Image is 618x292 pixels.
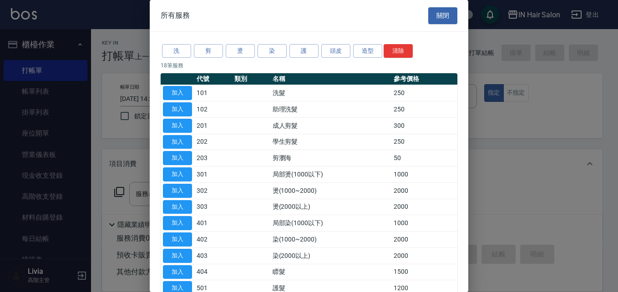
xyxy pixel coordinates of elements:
td: 剪瀏海 [270,150,392,166]
td: 瞟髮 [270,264,392,280]
button: 加入 [163,249,192,263]
td: 1000 [391,166,457,183]
td: 1500 [391,264,457,280]
button: 燙 [226,44,255,58]
button: 頭皮 [321,44,350,58]
button: 護 [289,44,319,58]
button: 洗 [162,44,191,58]
td: 250 [391,85,457,101]
td: 403 [194,247,232,264]
button: 關閉 [428,7,457,24]
button: 清除 [384,44,413,58]
td: 燙(1000~2000) [270,182,392,199]
button: 加入 [163,135,192,149]
td: 2000 [391,199,457,215]
td: 201 [194,117,232,134]
td: 303 [194,199,232,215]
td: 202 [194,134,232,150]
th: 代號 [194,73,232,85]
td: 助理洗髮 [270,101,392,118]
button: 加入 [163,216,192,230]
td: 學生剪髮 [270,134,392,150]
td: 300 [391,117,457,134]
button: 加入 [163,102,192,116]
td: 燙(2000以上) [270,199,392,215]
button: 加入 [163,151,192,165]
p: 18 筆服務 [161,61,457,70]
th: 類別 [232,73,270,85]
td: 401 [194,215,232,232]
td: 2000 [391,232,457,248]
th: 參考價格 [391,73,457,85]
td: 洗髮 [270,85,392,101]
td: 102 [194,101,232,118]
td: 2000 [391,182,457,199]
td: 1000 [391,215,457,232]
span: 所有服務 [161,11,190,20]
th: 名稱 [270,73,392,85]
button: 加入 [163,200,192,214]
td: 局部燙(1000以下) [270,166,392,183]
td: 成人剪髮 [270,117,392,134]
button: 加入 [163,119,192,133]
button: 加入 [163,167,192,181]
button: 加入 [163,86,192,100]
td: 2000 [391,247,457,264]
button: 剪 [194,44,223,58]
button: 加入 [163,184,192,198]
button: 造型 [353,44,382,58]
td: 50 [391,150,457,166]
td: 250 [391,101,457,118]
td: 染(2000以上) [270,247,392,264]
td: 301 [194,166,232,183]
td: 局部染(1000以下) [270,215,392,232]
button: 加入 [163,232,192,247]
td: 404 [194,264,232,280]
td: 302 [194,182,232,199]
td: 250 [391,134,457,150]
td: 101 [194,85,232,101]
td: 402 [194,232,232,248]
td: 染(1000~2000) [270,232,392,248]
button: 加入 [163,265,192,279]
td: 203 [194,150,232,166]
button: 染 [258,44,287,58]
